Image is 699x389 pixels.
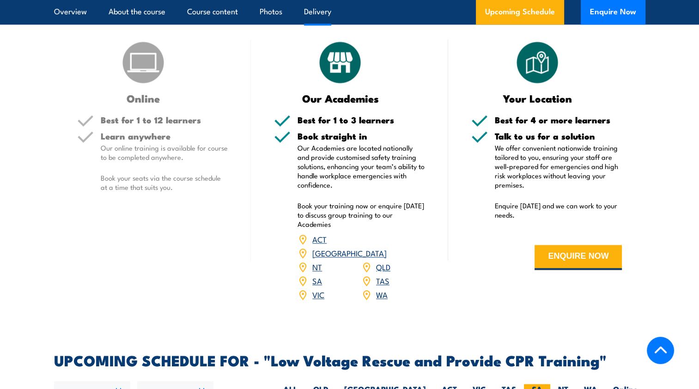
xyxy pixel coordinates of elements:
[298,115,425,124] h5: Best for 1 to 3 learners
[274,93,407,103] h3: Our Academies
[535,245,622,270] button: ENQUIRE NOW
[298,143,425,189] p: Our Academies are located nationally and provide customised safety training solutions, enhancing ...
[312,289,324,300] a: VIC
[312,275,322,286] a: SA
[298,201,425,229] p: Book your training now or enquire [DATE] to discuss group training to our Academies
[376,261,390,272] a: QLD
[312,261,322,272] a: NT
[495,143,622,189] p: We offer convenient nationwide training tailored to you, ensuring your staff are well-prepared fo...
[495,201,622,219] p: Enquire [DATE] and we can work to your needs.
[495,115,622,124] h5: Best for 4 or more learners
[376,289,388,300] a: WA
[312,233,327,244] a: ACT
[101,173,228,192] p: Book your seats via the course schedule at a time that suits you.
[101,143,228,162] p: Our online training is available for course to be completed anywhere.
[298,132,425,140] h5: Book straight in
[376,275,389,286] a: TAS
[101,132,228,140] h5: Learn anywhere
[471,93,604,103] h3: Your Location
[101,115,228,124] h5: Best for 1 to 12 learners
[77,93,210,103] h3: Online
[312,247,387,258] a: [GEOGRAPHIC_DATA]
[495,132,622,140] h5: Talk to us for a solution
[54,353,645,366] h2: UPCOMING SCHEDULE FOR - "Low Voltage Rescue and Provide CPR Training"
